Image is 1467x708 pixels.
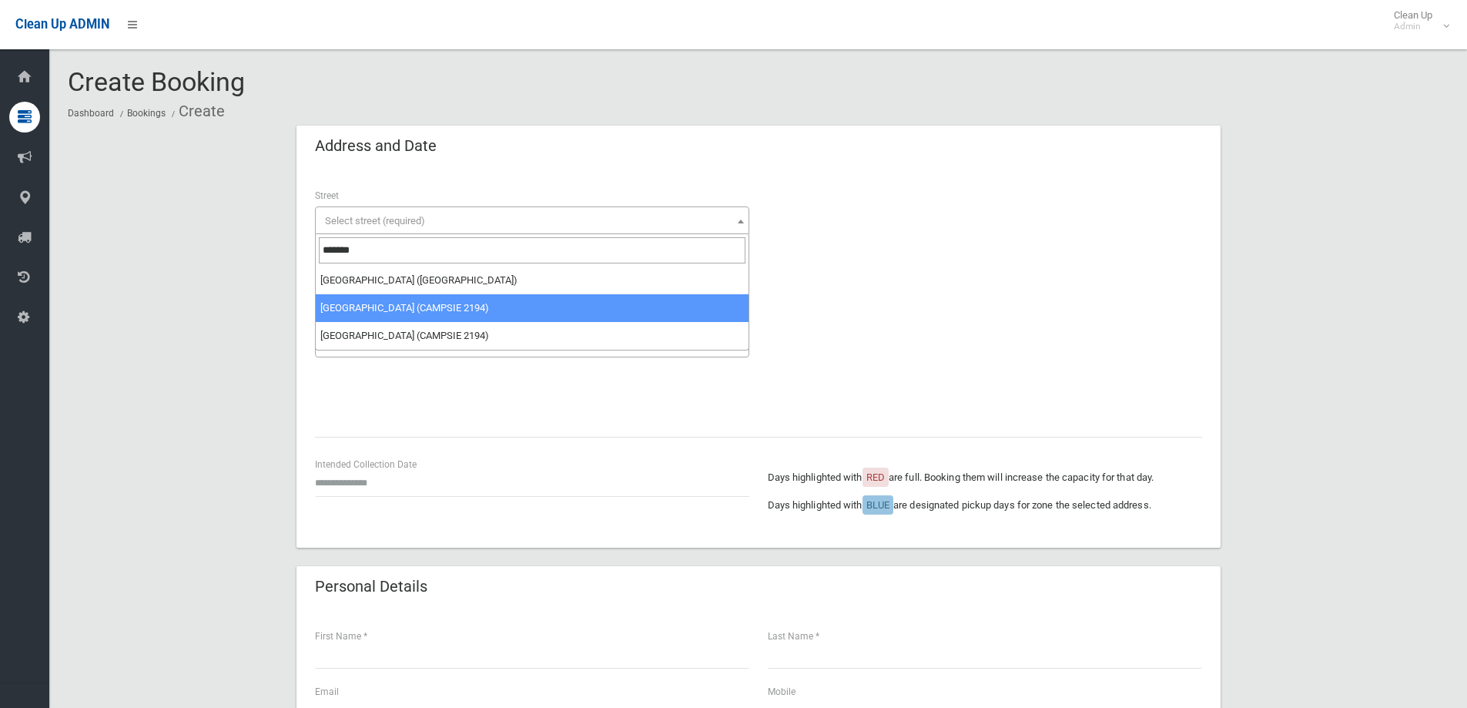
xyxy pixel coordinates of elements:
[316,267,749,294] li: [GEOGRAPHIC_DATA] ([GEOGRAPHIC_DATA])
[1386,9,1448,32] span: Clean Up
[1394,21,1432,32] small: Admin
[866,499,889,511] span: BLUE
[168,97,225,126] li: Create
[316,294,749,322] li: [GEOGRAPHIC_DATA] (CAMPSIE 2194)
[316,322,749,350] li: [GEOGRAPHIC_DATA] (CAMPSIE 2194)
[296,131,455,161] header: Address and Date
[768,468,1202,487] p: Days highlighted with are full. Booking them will increase the capacity for that day.
[296,572,446,602] header: Personal Details
[15,17,109,32] span: Clean Up ADMIN
[68,66,245,97] span: Create Booking
[866,471,885,483] span: RED
[68,108,114,119] a: Dashboard
[768,496,1202,515] p: Days highlighted with are designated pickup days for zone the selected address.
[127,108,166,119] a: Bookings
[325,215,425,226] span: Select street (required)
